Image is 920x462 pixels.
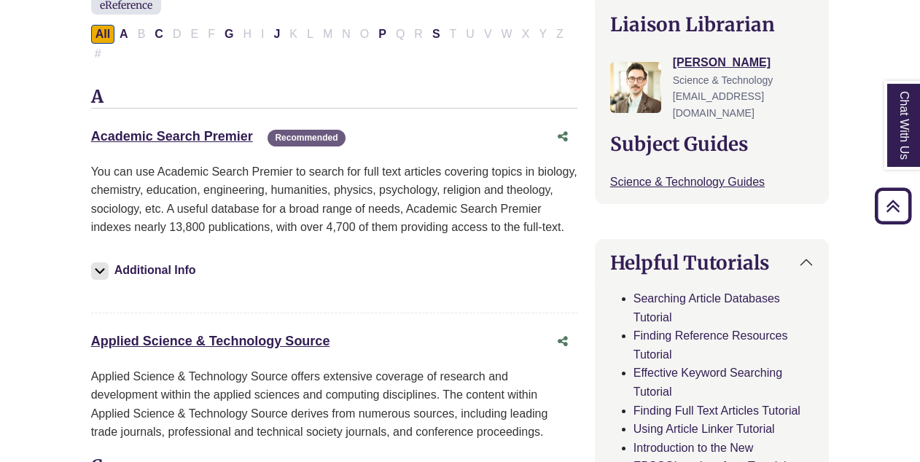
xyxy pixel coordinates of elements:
[548,123,577,151] button: Share this database
[610,62,661,113] img: Greg Rosauer
[634,292,780,324] a: Searching Article Databases Tutorial
[596,240,829,286] button: Helpful Tutorials
[91,25,114,44] button: All
[428,25,445,44] button: Filter Results S
[220,25,238,44] button: Filter Results G
[115,25,133,44] button: Filter Results A
[91,163,577,237] p: You can use Academic Search Premier to search for full text articles covering topics in biology, ...
[673,56,771,68] a: [PERSON_NAME]
[673,74,773,86] span: Science & Technology
[634,367,782,398] a: Effective Keyword Searching Tutorial
[634,329,788,361] a: Finding Reference Resources Tutorial
[634,423,775,435] a: Using Article Linker Tutorial
[91,367,577,442] div: Applied Science & Technology Source offers extensive coverage of research and development within ...
[91,27,569,59] div: Alpha-list to filter by first letter of database name
[269,25,284,44] button: Filter Results J
[610,133,814,155] h2: Subject Guides
[634,404,800,417] a: Finding Full Text Articles Tutorial
[548,328,577,356] button: Share this database
[610,176,765,188] a: Science & Technology Guides
[374,25,391,44] button: Filter Results P
[673,90,764,118] span: [EMAIL_ADDRESS][DOMAIN_NAME]
[150,25,168,44] button: Filter Results C
[91,260,200,281] button: Additional Info
[610,13,814,36] h2: Liaison Librarian
[268,130,345,146] span: Recommended
[870,196,916,216] a: Back to Top
[91,129,253,144] a: Academic Search Premier
[91,334,330,348] a: Applied Science & Technology Source
[91,87,577,109] h3: A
